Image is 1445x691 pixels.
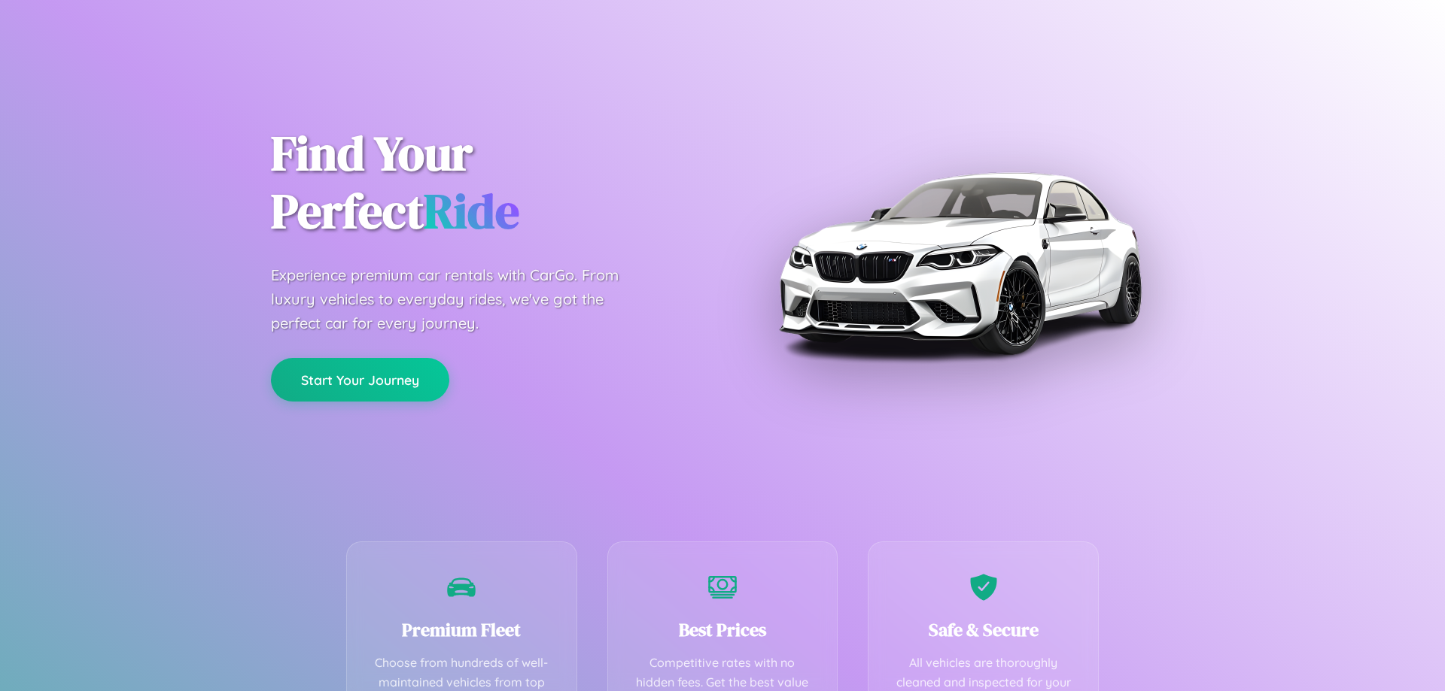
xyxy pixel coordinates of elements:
[424,178,519,244] span: Ride
[271,263,647,335] p: Experience premium car rentals with CarGo. From luxury vehicles to everyday rides, we've got the ...
[771,75,1148,451] img: Premium BMW car rental vehicle
[271,125,700,241] h1: Find Your Perfect
[631,617,815,642] h3: Best Prices
[271,358,449,402] button: Start Your Journey
[370,617,554,642] h3: Premium Fleet
[891,617,1075,642] h3: Safe & Secure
